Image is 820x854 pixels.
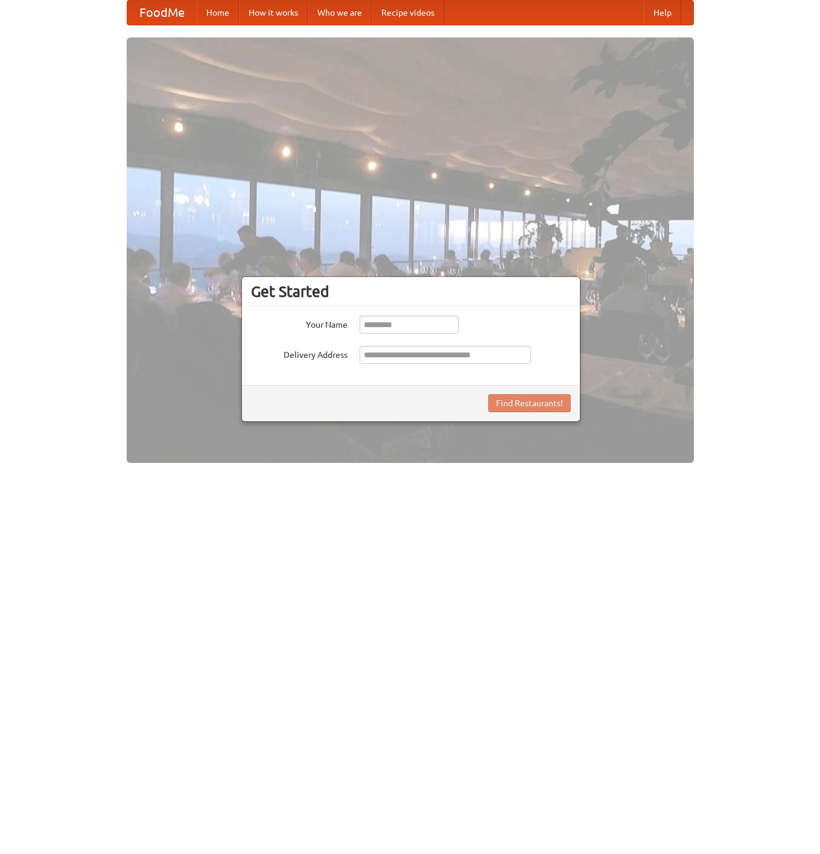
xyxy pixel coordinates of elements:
[239,1,308,25] a: How it works
[127,1,197,25] a: FoodMe
[251,282,571,301] h3: Get Started
[488,394,571,412] button: Find Restaurants!
[644,1,681,25] a: Help
[251,316,348,331] label: Your Name
[372,1,444,25] a: Recipe videos
[197,1,239,25] a: Home
[251,346,348,361] label: Delivery Address
[308,1,372,25] a: Who we are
